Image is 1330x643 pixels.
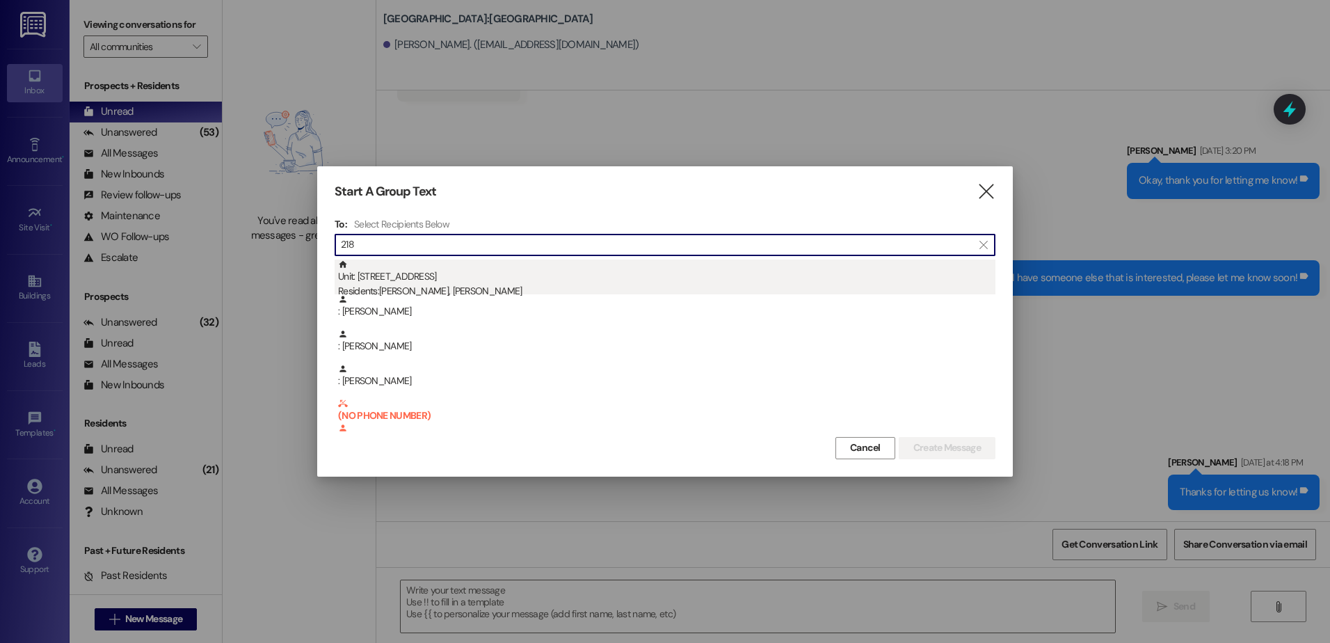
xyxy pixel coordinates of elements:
[335,218,347,230] h3: To:
[899,437,995,459] button: Create Message
[972,235,995,255] button: Clear text
[335,260,995,294] div: Unit: [STREET_ADDRESS]Residents:[PERSON_NAME], [PERSON_NAME]
[913,440,981,455] span: Create Message
[338,364,995,388] div: : [PERSON_NAME]
[979,239,987,251] i: 
[338,260,995,299] div: Unit: [STREET_ADDRESS]
[335,329,995,364] div: : [PERSON_NAME]
[338,329,995,354] div: : [PERSON_NAME]
[835,437,895,459] button: Cancel
[335,364,995,399] div: : [PERSON_NAME]
[341,235,972,255] input: Search for any contact or apartment
[338,399,995,422] b: (NO PHONE NUMBER)
[338,284,995,299] div: Residents: [PERSON_NAME], [PERSON_NAME]
[335,399,995,434] div: (NO PHONE NUMBER) Prospect: [PERSON_NAME]
[338,399,995,463] div: Prospect: [PERSON_NAME]
[977,184,995,199] i: 
[338,294,995,319] div: : [PERSON_NAME]
[335,184,436,200] h3: Start A Group Text
[335,294,995,329] div: : [PERSON_NAME]
[850,440,881,455] span: Cancel
[354,218,449,230] h4: Select Recipients Below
